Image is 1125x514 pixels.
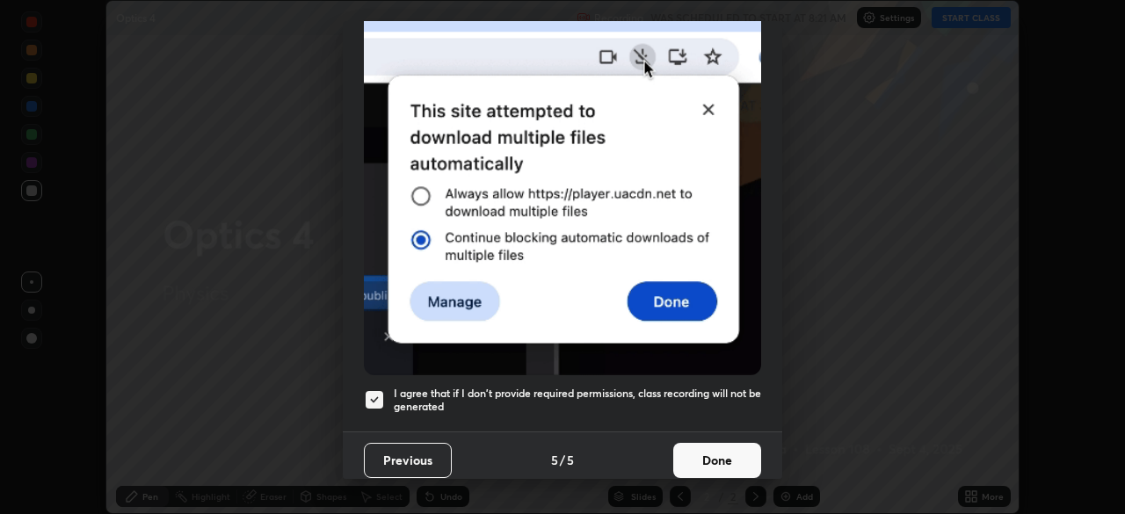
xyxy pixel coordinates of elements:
[394,387,761,414] h5: I agree that if I don't provide required permissions, class recording will not be generated
[567,451,574,469] h4: 5
[673,443,761,478] button: Done
[560,451,565,469] h4: /
[364,443,452,478] button: Previous
[551,451,558,469] h4: 5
